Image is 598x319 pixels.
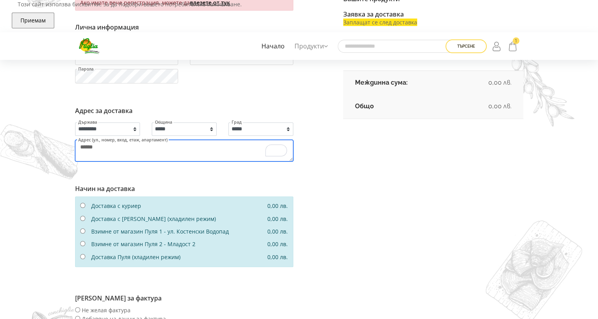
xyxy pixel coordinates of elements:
td: 0,00 лв. [457,95,523,119]
textarea: To enrich screen reader interactions, please activate Accessibility in Grammarly extension settings [75,140,293,161]
h6: Начин на доставка [75,185,293,193]
input: Търсене в сайта [338,40,456,53]
td: Междинна сума: [343,71,457,95]
div: Взимне от магазин Пуля 2 - Младост 2 [91,240,261,249]
input: Не желая фактура [75,307,80,312]
a: Login [491,39,504,54]
div: 0,00 лв. [261,240,294,249]
label: Община [155,120,173,124]
label: Адрес (ул., номер, вход, етаж, апартамент) [78,138,168,142]
label: Парола [78,67,94,71]
div: Доставка Пуля (хладилен режим) [91,253,261,262]
div: 0,00 лв. [261,227,294,236]
button: Приемам [12,13,54,28]
h6: Адрес за доставка [75,107,293,115]
td: Общо [343,95,457,119]
input: Доставка с куриер 0,00 лв. [80,203,85,208]
input: Взимне от магазин Пуля 1 - ул. Костенски Водопад 0,00 лв. [80,228,85,234]
h6: [PERSON_NAME] за фактура [75,295,293,302]
input: Доставка с [PERSON_NAME] (хладилен режим) 0,00 лв. [80,216,85,221]
img: demo [504,35,574,127]
div: Доставка с [PERSON_NAME] (хладилен режим) [91,215,261,223]
span: 1 [513,37,519,44]
button: Търсене [445,39,487,53]
label: Държава [78,120,98,124]
a: 1 [506,39,519,54]
div: Доставка с куриер [91,202,261,210]
input: Доставка Пуля (хладилен режим) 0,00 лв. [80,254,85,259]
div: 0,00 лв. [261,202,294,210]
input: Взимне от магазин Пуля 2 - Младост 2 0,00 лв. [80,241,85,246]
div: 0,00 лв. [261,253,294,262]
div: Взимне от магазин Пуля 1 - ул. Костенски Водопад [91,227,261,236]
a: Продукти [293,37,330,56]
td: 0,00 лв. [457,71,523,95]
a: Начало [259,37,287,56]
span: Не желая фактура [82,306,131,314]
div: 0,00 лв. [261,215,294,223]
label: Град [231,120,242,124]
